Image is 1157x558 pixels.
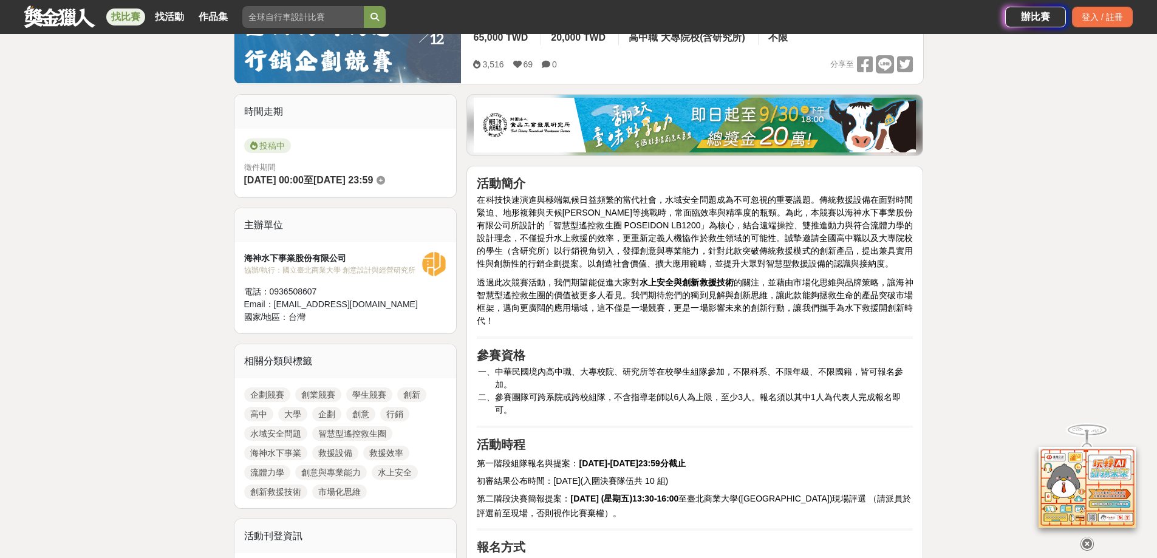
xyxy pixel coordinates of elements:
[524,60,533,69] span: 69
[312,426,392,441] a: 智慧型遙控救生圈
[638,458,686,468] strong: 23:59分截止
[477,277,913,325] span: 透過此次競賽活動，我們期望能促進大家對 的關注，並藉由市場化思維與品牌策略，讓海神智慧型遙控救生圈的價值被更多人看見。我們期待您們的獨到見解與創新思維，讓此款能夠拯救生命的產品突破市場框架，邁向...
[106,9,145,26] a: 找比賽
[477,177,525,190] strong: 活動簡介
[579,458,638,468] strong: [DATE]-[DATE]
[244,138,291,153] span: 投稿中
[234,208,457,242] div: 主辦單位
[552,60,557,69] span: 0
[666,476,669,486] span: )
[244,387,290,402] a: 企劃競賽
[312,485,367,499] a: 市場化思維
[768,32,788,43] span: 不限
[477,438,525,451] strong: 活動時程
[570,494,678,503] strong: [DATE] (星期五)13:30-16:00
[640,277,734,287] strong: 水上安全與創新救援技術
[482,60,503,69] span: 3,516
[312,446,358,460] a: 救援設備
[495,367,903,389] span: 中華民國境內高中職、大專校院、研究所等在校學生組隊參加，不限科系、不限年級、不限國籍，皆可報名參加。
[830,55,854,73] span: 分享至
[244,426,307,441] a: 水域安全問題
[1005,7,1066,27] a: 辦比賽
[477,349,525,362] strong: 參賽資格
[244,407,273,421] a: 高中
[244,485,307,499] a: 創新救援技術
[583,476,665,486] span: 入圍決賽隊伍共 10 組
[244,252,423,265] div: 海神水下事業股份有限公司
[477,476,583,486] span: 初審結果公布時間：[DATE](
[242,6,364,28] input: 全球自行車設計比賽
[380,407,409,421] a: 行銷
[295,387,341,402] a: 創業競賽
[661,32,745,43] span: 大專院校(含研究所)
[551,32,606,43] span: 20,000 TWD
[244,298,423,311] div: Email： [EMAIL_ADDRESS][DOMAIN_NAME]
[244,265,423,276] div: 協辦/執行： 國立臺北商業大學 創意設計與經營研究所
[312,407,341,421] a: 企劃
[244,285,423,298] div: 電話： 0936508607
[304,175,313,185] span: 至
[372,465,418,480] a: 水上安全
[244,312,289,322] span: 國家/地區：
[346,407,375,421] a: 創意
[474,98,916,152] img: 1c81a89c-c1b3-4fd6-9c6e-7d29d79abef5.jpg
[473,32,528,43] span: 65,000 TWD
[244,446,307,460] a: 海神水下事業
[1039,447,1136,528] img: d2146d9a-e6f6-4337-9592-8cefde37ba6b.png
[278,407,307,421] a: 大學
[244,175,304,185] span: [DATE] 00:00
[194,9,233,26] a: 作品集
[1072,7,1133,27] div: 登入 / 註冊
[363,446,409,460] a: 救援效率
[477,540,525,554] strong: 報名方式
[629,32,658,43] span: 高中職
[477,494,911,518] span: 第二階段決賽簡報提案： 至臺北商業大學([GEOGRAPHIC_DATA])現場評選 （請派員於評選前至現場，否則視作比賽棄權）。
[346,387,392,402] a: 學生競賽
[150,9,189,26] a: 找活動
[288,312,305,322] span: 台灣
[477,458,638,468] span: 第一階段組隊報名與提案：
[495,392,900,415] span: 參賽團隊可跨系院或跨校組隊，不含指導老師以6人為上限，至少3人。報名須以其中1人為代表人完成報名即可。
[234,344,457,378] div: 相關分類與標籤
[234,95,457,129] div: 時間走期
[477,195,913,268] span: 在科技快速演進與極端氣候日益頻繁的當代社會，水域安全問題成為不可忽視的重要議題。傳統救援設備在面對時間緊迫、地形複雜與天候[PERSON_NAME]等挑戰時，常面臨效率與精準度的瓶頸。為此，本競...
[234,519,457,553] div: 活動刊登資訊
[244,163,276,172] span: 徵件期間
[313,175,373,185] span: [DATE] 23:59
[244,465,290,480] a: 流體力學
[295,465,367,480] a: 創意與專業能力
[397,387,426,402] a: 創新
